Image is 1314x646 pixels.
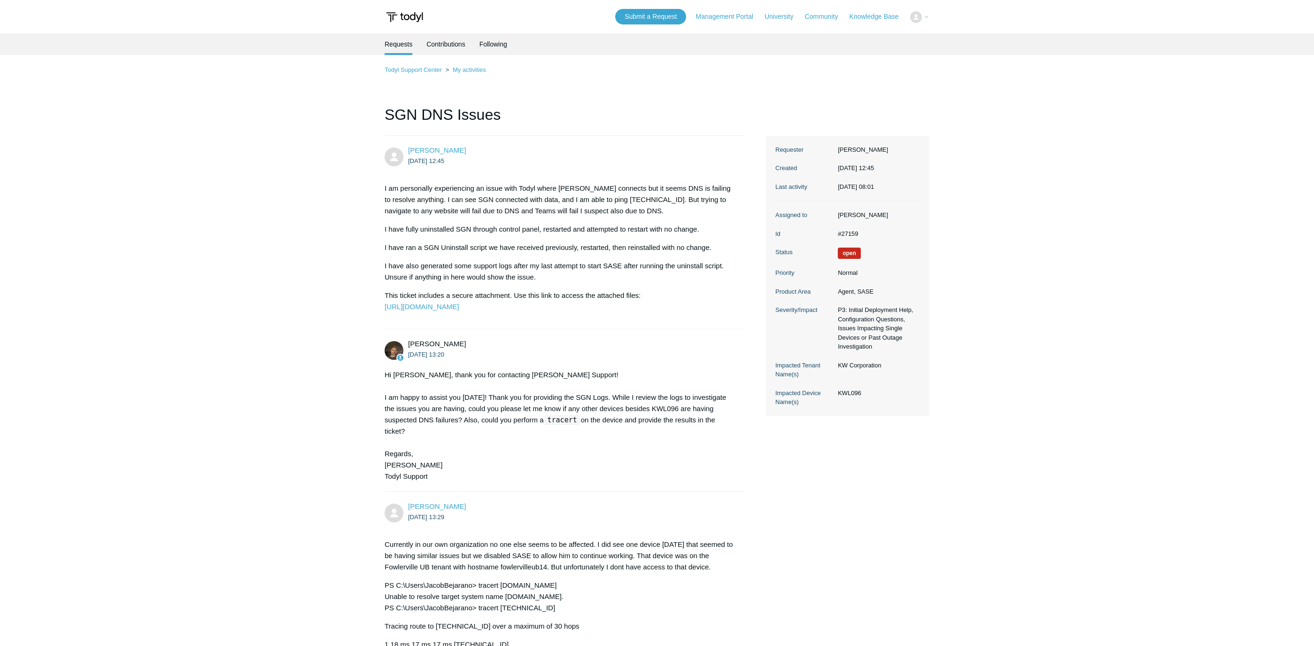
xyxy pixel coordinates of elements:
[775,389,833,407] dt: Impacted Device Name(s)
[385,621,735,632] p: Tracing route to [TECHNICAL_ID] over a maximum of 30 hops
[408,502,466,510] a: [PERSON_NAME]
[385,183,735,217] p: I am personally experiencing an issue with Todyl where [PERSON_NAME] connects but it seems DNS is...
[385,303,459,311] a: [URL][DOMAIN_NAME]
[385,369,735,482] div: Hi [PERSON_NAME], thank you for contacting [PERSON_NAME] Support! I am happy to assist you [DATE]...
[838,183,874,190] time: 2025-08-23T08:01:37+00:00
[385,224,735,235] p: I have fully uninstalled SGN through control panel, restarted and attempted to restart with no ch...
[408,351,444,358] time: 2025-08-08T13:20:32Z
[775,305,833,315] dt: Severity/Impact
[408,514,444,521] time: 2025-08-08T13:29:57Z
[833,389,920,398] dd: KWL096
[775,268,833,278] dt: Priority
[838,248,861,259] span: We are working on a response for you
[775,182,833,192] dt: Last activity
[385,539,735,573] p: Currently in our own organization no one else seems to be affected. I did see one device [DATE] t...
[775,287,833,296] dt: Product Area
[385,242,735,253] p: I have ran a SGN Uninstall script we have received previously, restarted, then reinstalled with n...
[838,164,874,171] time: 2025-08-08T12:45:31+00:00
[805,12,848,22] a: Community
[765,12,803,22] a: University
[385,290,735,312] p: This ticket includes a secure attachment. Use this link to access the attached files:
[833,268,920,278] dd: Normal
[479,33,507,55] a: Following
[775,361,833,379] dt: Impacted Tenant Name(s)
[833,361,920,370] dd: KW Corporation
[408,502,466,510] span: Jacob Bejarano
[775,210,833,220] dt: Assigned to
[775,248,833,257] dt: Status
[775,145,833,155] dt: Requester
[385,260,735,283] p: I have also generated some support logs after my last attempt to start SASE after running the uni...
[453,66,486,73] a: My activities
[385,66,444,73] li: Todyl Support Center
[385,33,412,55] li: Requests
[444,66,486,73] li: My activities
[850,12,908,22] a: Knowledge Base
[615,9,686,24] a: Submit a Request
[408,157,444,164] time: 2025-08-08T12:45:31Z
[833,145,920,155] dd: [PERSON_NAME]
[408,146,466,154] a: [PERSON_NAME]
[833,229,920,239] dd: #27159
[545,415,580,425] code: tracert
[385,580,735,614] p: PS C:\Users\JacobBejarano> tracert [DOMAIN_NAME] Unable to resolve target system name [DOMAIN_NAM...
[408,340,466,348] span: Andy Paull
[426,33,465,55] a: Contributions
[775,229,833,239] dt: Id
[408,146,466,154] span: Jacob Bejarano
[833,287,920,296] dd: Agent, SASE
[385,103,744,136] h1: SGN DNS Issues
[696,12,763,22] a: Management Portal
[385,8,425,26] img: Todyl Support Center Help Center home page
[833,210,920,220] dd: [PERSON_NAME]
[775,163,833,173] dt: Created
[833,305,920,351] dd: P3: Initial Deployment Help, Configuration Questions, Issues Impacting Single Devices or Past Out...
[385,66,442,73] a: Todyl Support Center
